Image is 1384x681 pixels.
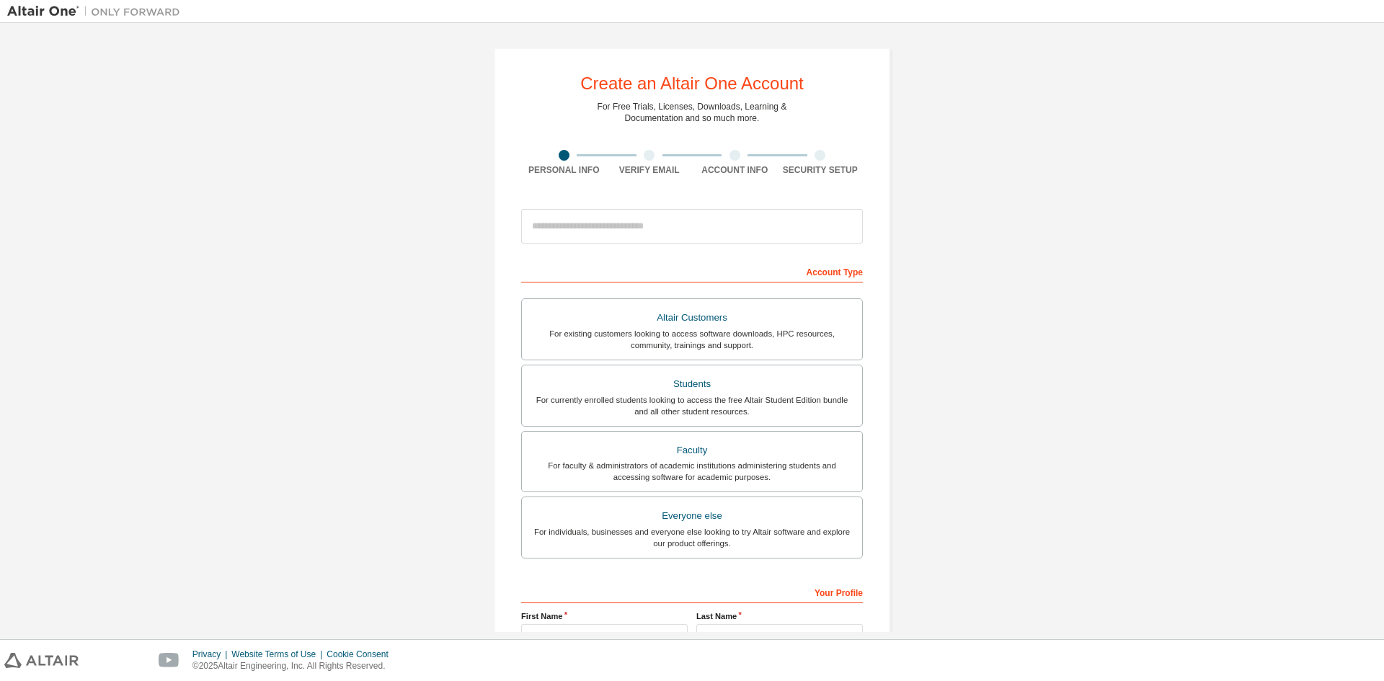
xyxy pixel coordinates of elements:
[580,75,804,92] div: Create an Altair One Account
[521,580,863,603] div: Your Profile
[607,164,693,176] div: Verify Email
[7,4,187,19] img: Altair One
[598,101,787,124] div: For Free Trials, Licenses, Downloads, Learning & Documentation and so much more.
[4,653,79,668] img: altair_logo.svg
[521,164,607,176] div: Personal Info
[778,164,864,176] div: Security Setup
[531,506,853,526] div: Everyone else
[531,394,853,417] div: For currently enrolled students looking to access the free Altair Student Edition bundle and all ...
[231,649,327,660] div: Website Terms of Use
[531,460,853,483] div: For faculty & administrators of academic institutions administering students and accessing softwa...
[531,308,853,328] div: Altair Customers
[692,164,778,176] div: Account Info
[327,649,396,660] div: Cookie Consent
[531,440,853,460] div: Faculty
[531,374,853,394] div: Students
[192,649,231,660] div: Privacy
[159,653,179,668] img: youtube.svg
[521,259,863,282] div: Account Type
[521,610,688,622] label: First Name
[192,660,397,672] p: © 2025 Altair Engineering, Inc. All Rights Reserved.
[531,328,853,351] div: For existing customers looking to access software downloads, HPC resources, community, trainings ...
[696,610,863,622] label: Last Name
[531,526,853,549] div: For individuals, businesses and everyone else looking to try Altair software and explore our prod...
